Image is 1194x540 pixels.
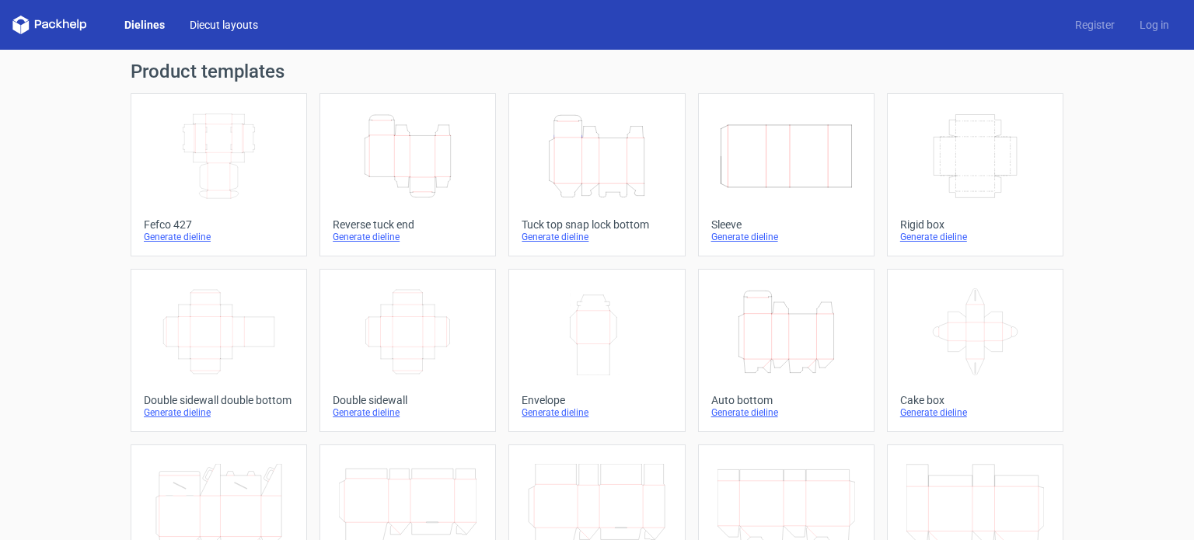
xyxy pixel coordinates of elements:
[900,406,1050,419] div: Generate dieline
[144,394,294,406] div: Double sidewall double bottom
[522,218,672,231] div: Tuck top snap lock bottom
[319,269,496,432] a: Double sidewallGenerate dieline
[522,231,672,243] div: Generate dieline
[698,269,875,432] a: Auto bottomGenerate dieline
[1063,17,1127,33] a: Register
[333,231,483,243] div: Generate dieline
[177,17,271,33] a: Diecut layouts
[522,394,672,406] div: Envelope
[131,62,1063,81] h1: Product templates
[508,269,685,432] a: EnvelopeGenerate dieline
[508,93,685,256] a: Tuck top snap lock bottomGenerate dieline
[711,218,861,231] div: Sleeve
[333,406,483,419] div: Generate dieline
[711,231,861,243] div: Generate dieline
[333,394,483,406] div: Double sidewall
[887,93,1063,256] a: Rigid boxGenerate dieline
[131,93,307,256] a: Fefco 427Generate dieline
[711,406,861,419] div: Generate dieline
[900,218,1050,231] div: Rigid box
[144,218,294,231] div: Fefco 427
[698,93,875,256] a: SleeveGenerate dieline
[900,394,1050,406] div: Cake box
[522,406,672,419] div: Generate dieline
[319,93,496,256] a: Reverse tuck endGenerate dieline
[144,406,294,419] div: Generate dieline
[1127,17,1182,33] a: Log in
[112,17,177,33] a: Dielines
[711,394,861,406] div: Auto bottom
[900,231,1050,243] div: Generate dieline
[144,231,294,243] div: Generate dieline
[333,218,483,231] div: Reverse tuck end
[887,269,1063,432] a: Cake boxGenerate dieline
[131,269,307,432] a: Double sidewall double bottomGenerate dieline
